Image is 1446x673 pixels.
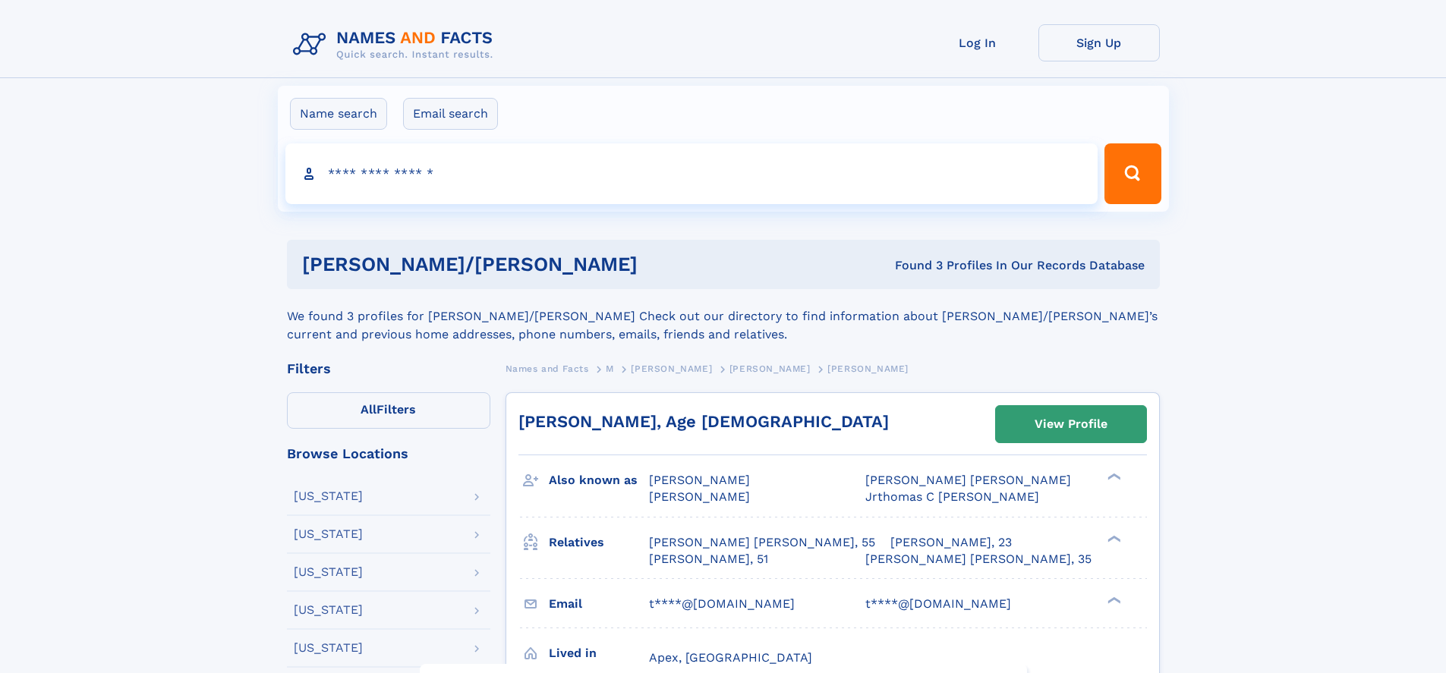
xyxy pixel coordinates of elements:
h3: Relatives [549,530,649,555]
span: Apex, [GEOGRAPHIC_DATA] [649,650,812,665]
a: [PERSON_NAME] [729,359,811,378]
a: Log In [917,24,1038,61]
span: [PERSON_NAME] [631,363,712,374]
a: [PERSON_NAME] [PERSON_NAME], 35 [865,551,1092,568]
span: Jrthomas C [PERSON_NAME] [865,489,1039,504]
img: Logo Names and Facts [287,24,506,65]
h3: Also known as [549,467,649,493]
span: [PERSON_NAME] [649,473,750,487]
span: M [606,363,614,374]
input: search input [285,143,1098,204]
div: ❯ [1104,533,1122,543]
div: ❯ [1104,595,1122,605]
a: Sign Up [1038,24,1160,61]
div: Found 3 Profiles In Our Records Database [766,257,1145,274]
span: [PERSON_NAME] [649,489,750,504]
div: Browse Locations [287,447,490,461]
div: [US_STATE] [294,642,363,654]
span: [PERSON_NAME] [827,363,909,374]
h3: Email [549,591,649,617]
a: [PERSON_NAME], 51 [649,551,768,568]
a: [PERSON_NAME] [631,359,712,378]
label: Filters [287,392,490,429]
div: [US_STATE] [294,490,363,502]
label: Email search [403,98,498,130]
span: [PERSON_NAME] [729,363,811,374]
span: [PERSON_NAME] [PERSON_NAME] [865,473,1071,487]
a: [PERSON_NAME] [PERSON_NAME], 55 [649,534,875,551]
div: View Profile [1035,407,1107,442]
div: We found 3 profiles for [PERSON_NAME]/[PERSON_NAME] Check out our directory to find information a... [287,289,1160,344]
span: All [361,402,376,417]
h1: [PERSON_NAME]/[PERSON_NAME] [302,255,767,274]
button: Search Button [1104,143,1161,204]
a: [PERSON_NAME], Age [DEMOGRAPHIC_DATA] [518,412,889,431]
h3: Lived in [549,640,649,666]
div: [US_STATE] [294,604,363,616]
div: Filters [287,362,490,376]
div: ❯ [1104,472,1122,482]
div: [US_STATE] [294,528,363,540]
a: View Profile [996,406,1146,442]
a: Names and Facts [506,359,589,378]
label: Name search [290,98,387,130]
a: M [606,359,614,378]
a: [PERSON_NAME], 23 [890,534,1012,551]
div: [US_STATE] [294,566,363,578]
